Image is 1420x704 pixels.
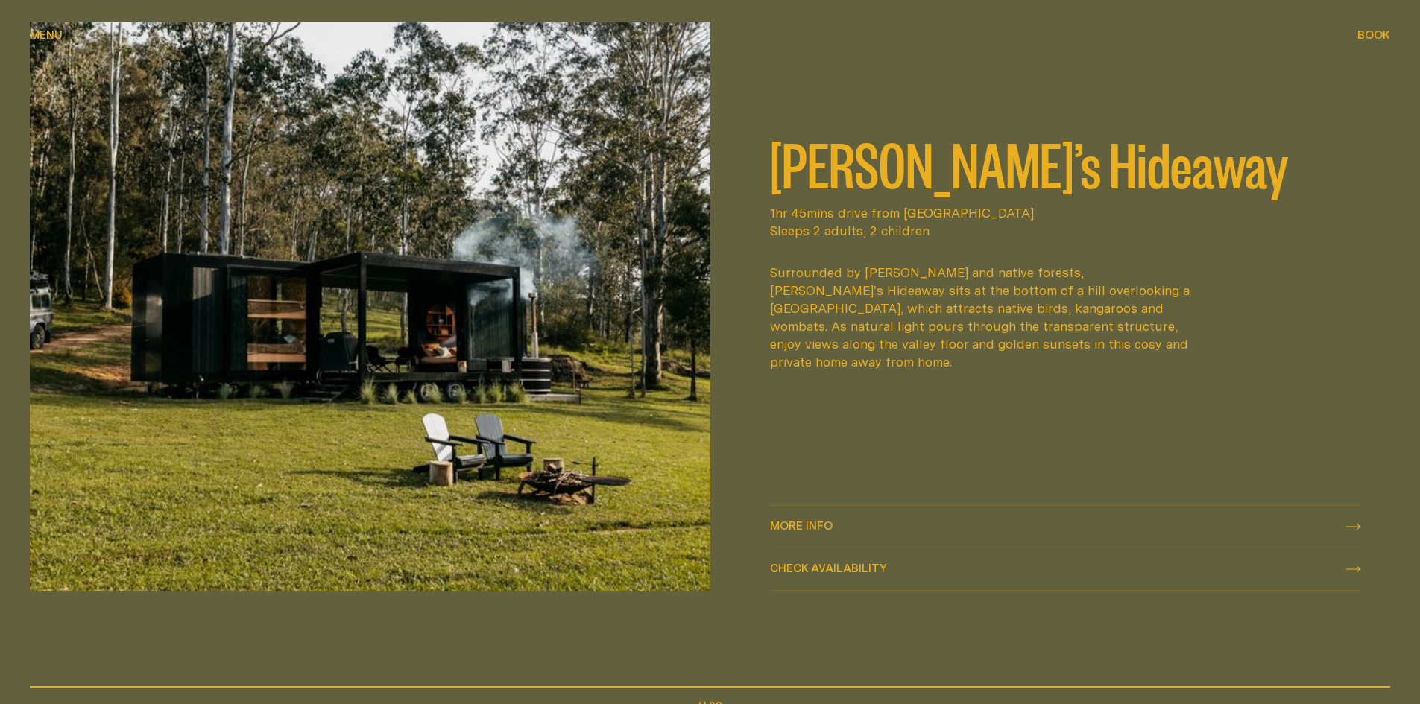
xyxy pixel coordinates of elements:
[770,562,887,574] span: Check availability
[30,29,63,40] span: Menu
[770,548,1361,590] button: check availability
[770,520,833,531] span: More info
[30,27,63,45] button: show menu
[770,506,1361,548] a: More info
[770,222,1361,240] span: Sleeps 2 adults, 2 children
[1357,29,1390,40] span: Book
[770,264,1199,371] div: Surrounded by [PERSON_NAME] and native forests, [PERSON_NAME]'s Hideaway sits at the bottom of a ...
[1357,27,1390,45] button: show booking tray
[770,204,1361,222] span: 1hr 45mins drive from [GEOGRAPHIC_DATA]
[770,133,1361,192] h2: [PERSON_NAME]’s Hideaway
